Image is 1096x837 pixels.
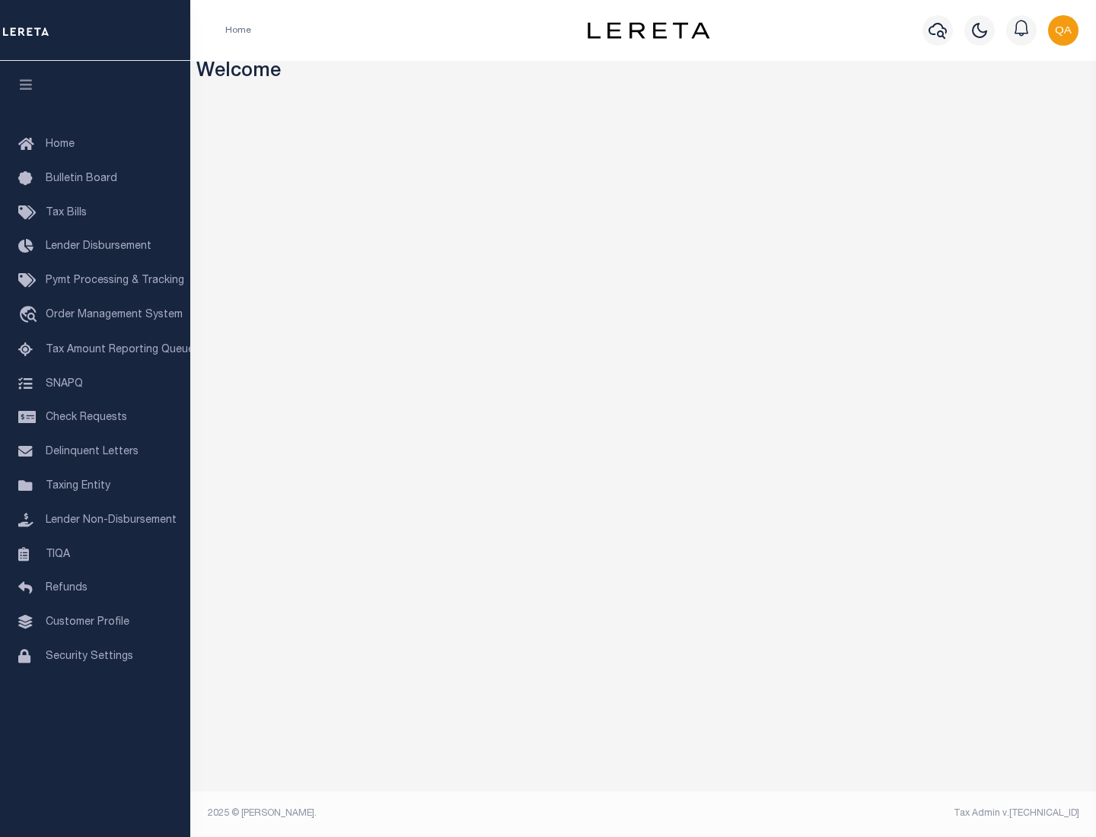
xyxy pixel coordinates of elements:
span: Tax Bills [46,208,87,218]
span: Tax Amount Reporting Queue [46,345,194,355]
span: Bulletin Board [46,173,117,184]
span: Order Management System [46,310,183,320]
span: Lender Non-Disbursement [46,515,177,526]
img: logo-dark.svg [588,22,709,39]
span: SNAPQ [46,378,83,389]
div: Tax Admin v.[TECHNICAL_ID] [655,807,1079,820]
span: Taxing Entity [46,481,110,492]
span: Security Settings [46,651,133,662]
span: Check Requests [46,412,127,423]
span: Refunds [46,583,88,594]
span: Delinquent Letters [46,447,139,457]
span: Customer Profile [46,617,129,628]
i: travel_explore [18,306,43,326]
li: Home [225,24,251,37]
span: Home [46,139,75,150]
img: svg+xml;base64,PHN2ZyB4bWxucz0iaHR0cDovL3d3dy53My5vcmcvMjAwMC9zdmciIHBvaW50ZXItZXZlbnRzPSJub25lIi... [1048,15,1078,46]
span: Lender Disbursement [46,241,151,252]
h3: Welcome [196,61,1091,84]
span: Pymt Processing & Tracking [46,275,184,286]
span: TIQA [46,549,70,559]
div: 2025 © [PERSON_NAME]. [196,807,644,820]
